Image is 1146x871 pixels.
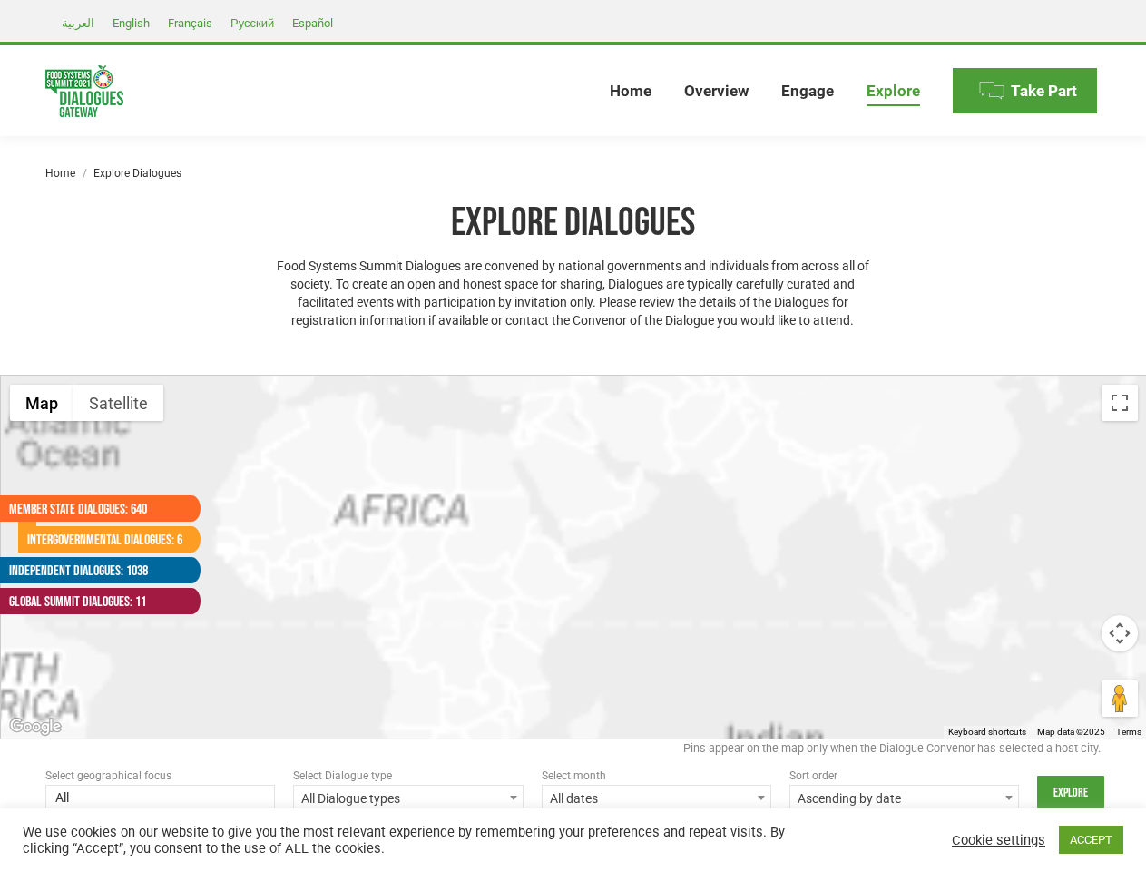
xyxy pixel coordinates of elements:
[62,16,94,30] span: العربية
[5,715,65,739] img: Google
[789,785,1019,810] span: Ascending by date
[45,167,75,180] a: Home
[103,12,159,34] a: English
[293,767,523,785] div: Select Dialogue type
[543,786,770,811] span: All dates
[293,785,523,810] span: All Dialogue types
[5,715,65,739] a: Open this area in Google Maps (opens a new window)
[978,77,1005,104] img: Menu icon
[1037,776,1104,810] input: Explore
[45,739,1101,767] div: Pins appear on the map only when the Dialogue Convenor has selected a host city.
[45,767,275,785] div: Select geographical focus
[1102,615,1138,651] button: Map camera controls
[684,82,749,101] span: Overview
[168,16,212,30] span: Français
[23,824,793,856] div: We use cookies on our website to give you the most relevant experience by remembering your prefer...
[159,12,221,34] a: Français
[781,82,834,101] span: Engage
[789,767,1019,785] div: Sort order
[10,385,73,421] button: Show street map
[230,16,274,30] span: Русский
[610,82,651,101] span: Home
[221,12,283,34] a: Русский
[952,832,1045,848] a: Cookie settings
[292,16,333,30] span: Español
[867,82,920,101] span: Explore
[73,385,163,421] button: Show satellite imagery
[294,786,522,811] span: All Dialogue types
[18,526,182,553] a: Intergovernmental Dialogues: 6
[268,257,879,329] p: Food Systems Summit Dialogues are convened by national governments and individuals from across al...
[1037,727,1105,737] span: Map data ©2025
[948,726,1026,739] button: Keyboard shortcuts
[790,786,1018,811] span: Ascending by date
[45,65,123,117] img: Food Systems Summit Dialogues
[1011,82,1077,101] span: Take Part
[53,12,103,34] a: العربية
[113,16,150,30] span: English
[1102,680,1138,717] button: Drag Pegman onto the map to open Street View
[1102,385,1138,421] button: Toggle fullscreen view
[542,785,771,810] span: All dates
[1059,826,1123,854] a: ACCEPT
[268,199,879,248] h1: Explore Dialogues
[1116,727,1141,737] a: Terms (opens in new tab)
[283,12,342,34] a: Español
[542,767,771,785] div: Select month
[93,167,181,180] span: Explore Dialogues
